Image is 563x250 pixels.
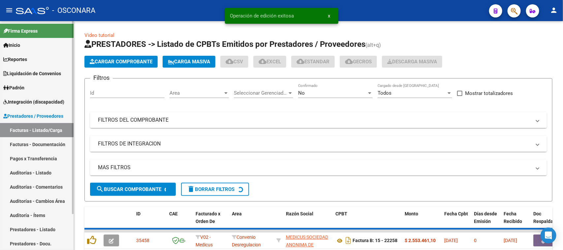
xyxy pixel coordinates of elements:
mat-icon: menu [5,6,13,14]
datatable-header-cell: Razón Social [283,207,333,236]
strong: Factura B: 15 - 22258 [353,238,397,243]
mat-panel-title: MAS FILTROS [98,164,531,171]
datatable-header-cell: CPBT [333,207,402,236]
mat-icon: person [550,6,558,14]
span: ID [136,211,141,216]
mat-icon: cloud_download [226,57,234,65]
span: Facturado x Orden De [196,211,220,224]
span: 35458 [136,238,149,243]
span: Monto [405,211,418,216]
i: Descargar documento [344,235,353,246]
span: Convenio Desregulacion [232,234,261,247]
button: x [323,10,336,22]
button: CSV [220,56,248,68]
span: PRESTADORES -> Listado de CPBTs Emitidos por Prestadores / Proveedores [84,40,365,49]
span: Buscar Comprobante [96,186,161,192]
span: [DATE] [444,238,458,243]
span: Descarga Masiva [387,59,437,65]
app-download-masive: Descarga masiva de comprobantes (adjuntos) [382,56,442,68]
datatable-header-cell: Facturado x Orden De [193,207,229,236]
span: Reportes [3,56,27,63]
mat-icon: cloud_download [259,57,266,65]
button: Cargar Comprobante [84,56,158,68]
datatable-header-cell: Monto [402,207,442,236]
span: CSV [226,59,243,65]
span: No [298,90,305,96]
span: Cargar Comprobante [90,59,152,65]
button: Estandar [291,56,335,68]
mat-panel-title: FILTROS DEL COMPROBANTE [98,116,531,124]
span: Mostrar totalizadores [465,89,513,97]
datatable-header-cell: CAE [167,207,193,236]
span: EXCEL [259,59,281,65]
span: Area [232,211,242,216]
button: EXCEL [253,56,286,68]
div: Open Intercom Messenger [541,228,556,243]
span: 0 [474,238,477,243]
h3: Filtros [90,73,113,82]
strong: $ 2.553.461,10 [405,238,436,243]
span: Operación de edición exitosa [230,13,294,19]
span: Liquidación de Convenios [3,70,61,77]
button: Gecros [340,56,377,68]
datatable-header-cell: Fecha Cpbt [442,207,471,236]
button: Borrar Filtros [181,183,249,196]
span: Area [170,90,223,96]
span: Integración (discapacidad) [3,98,64,106]
div: 30546771314 [286,234,330,247]
span: Días desde Emisión [474,211,497,224]
span: Fecha Cpbt [444,211,468,216]
span: Borrar Filtros [187,186,235,192]
mat-expansion-panel-header: MAS FILTROS [90,160,547,175]
datatable-header-cell: ID [134,207,167,236]
mat-icon: cloud_download [297,57,304,65]
button: Descarga Masiva [382,56,442,68]
a: Video tutorial [84,32,114,38]
span: Gecros [345,59,372,65]
mat-expansion-panel-header: FILTROS DEL COMPROBANTE [90,112,547,128]
span: - OSCONARA [52,3,95,18]
mat-icon: cloud_download [345,57,353,65]
datatable-header-cell: Fecha Recibido [501,207,531,236]
span: Doc Respaldatoria [533,211,563,224]
button: Carga Masiva [163,56,215,68]
mat-icon: search [96,185,104,193]
span: Seleccionar Gerenciador [234,90,287,96]
datatable-header-cell: Area [229,207,274,236]
span: Fecha Recibido [504,211,522,224]
span: Padrón [3,84,24,91]
span: [DATE] [504,238,517,243]
button: Buscar Comprobante [90,183,176,196]
span: (alt+q) [365,42,381,48]
span: CAE [169,211,178,216]
datatable-header-cell: Días desde Emisión [471,207,501,236]
span: V02 - Medicus [196,234,213,247]
mat-expansion-panel-header: FILTROS DE INTEGRACION [90,136,547,152]
span: CPBT [335,211,347,216]
mat-icon: delete [187,185,195,193]
span: Todos [378,90,391,96]
span: Prestadores / Proveedores [3,112,63,120]
span: Firma Express [3,27,38,35]
span: Inicio [3,42,20,49]
mat-panel-title: FILTROS DE INTEGRACION [98,140,531,147]
span: Carga Masiva [168,59,210,65]
span: x [328,13,330,19]
span: Razón Social [286,211,313,216]
span: Estandar [297,59,329,65]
